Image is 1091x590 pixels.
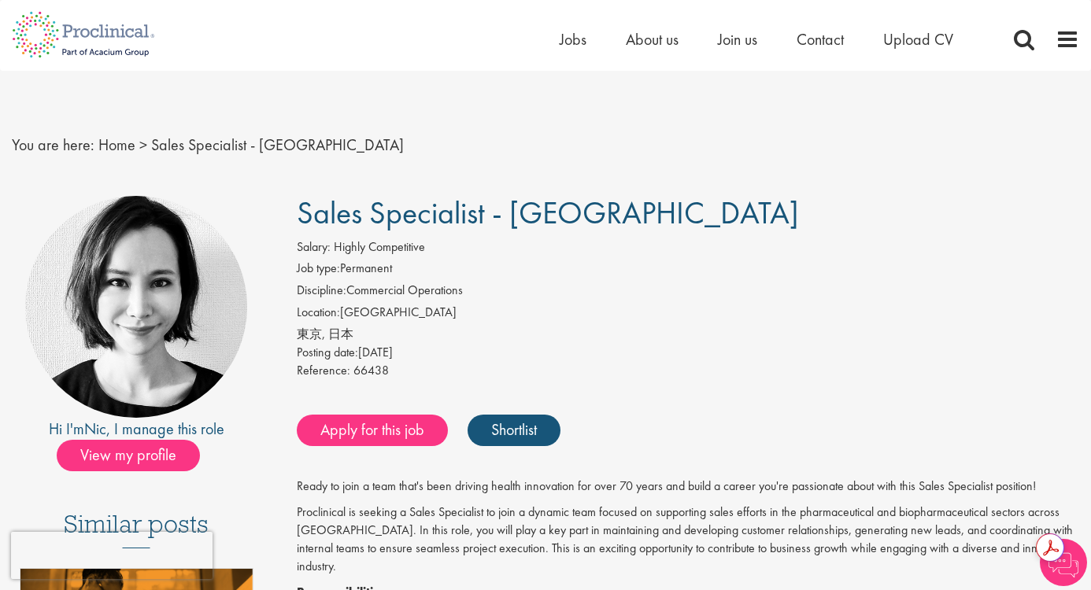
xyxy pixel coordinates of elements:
[151,135,404,155] span: Sales Specialist - [GEOGRAPHIC_DATA]
[297,260,340,278] label: Job type:
[297,415,448,446] a: Apply for this job
[297,326,1080,344] div: 東京, 日本
[139,135,147,155] span: >
[84,419,106,439] a: Nic
[297,238,331,256] label: Salary:
[297,193,799,233] span: Sales Specialist - [GEOGRAPHIC_DATA]
[560,29,586,50] a: Jobs
[626,29,679,50] a: About us
[297,282,346,300] label: Discipline:
[64,511,209,548] h3: Similar posts
[353,362,389,378] span: 66438
[797,29,844,50] a: Contact
[11,532,213,579] iframe: reCAPTCHA
[12,418,261,441] div: Hi I'm , I manage this role
[57,443,216,463] a: View my profile
[297,362,350,380] label: Reference:
[57,440,200,471] span: View my profile
[297,260,1080,282] li: Permanent
[297,282,1080,304] li: Commercial Operations
[297,344,358,360] span: Posting date:
[883,29,953,50] a: Upload CV
[297,304,340,322] label: Location:
[98,135,135,155] a: breadcrumb link
[25,196,247,418] img: imeage of recruiter Nic Choa
[468,415,560,446] a: Shortlist
[297,478,1080,496] p: Ready to join a team that's been driving health innovation for over 70 years and build a career y...
[12,135,94,155] span: You are here:
[718,29,757,50] a: Join us
[297,344,1080,362] div: [DATE]
[334,238,425,255] span: Highly Competitive
[1040,539,1087,586] img: Chatbot
[297,503,1080,575] p: Proclinical is seeking a Sales Specialist to join a dynamic team focused on supporting sales effo...
[297,304,1080,326] li: [GEOGRAPHIC_DATA]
